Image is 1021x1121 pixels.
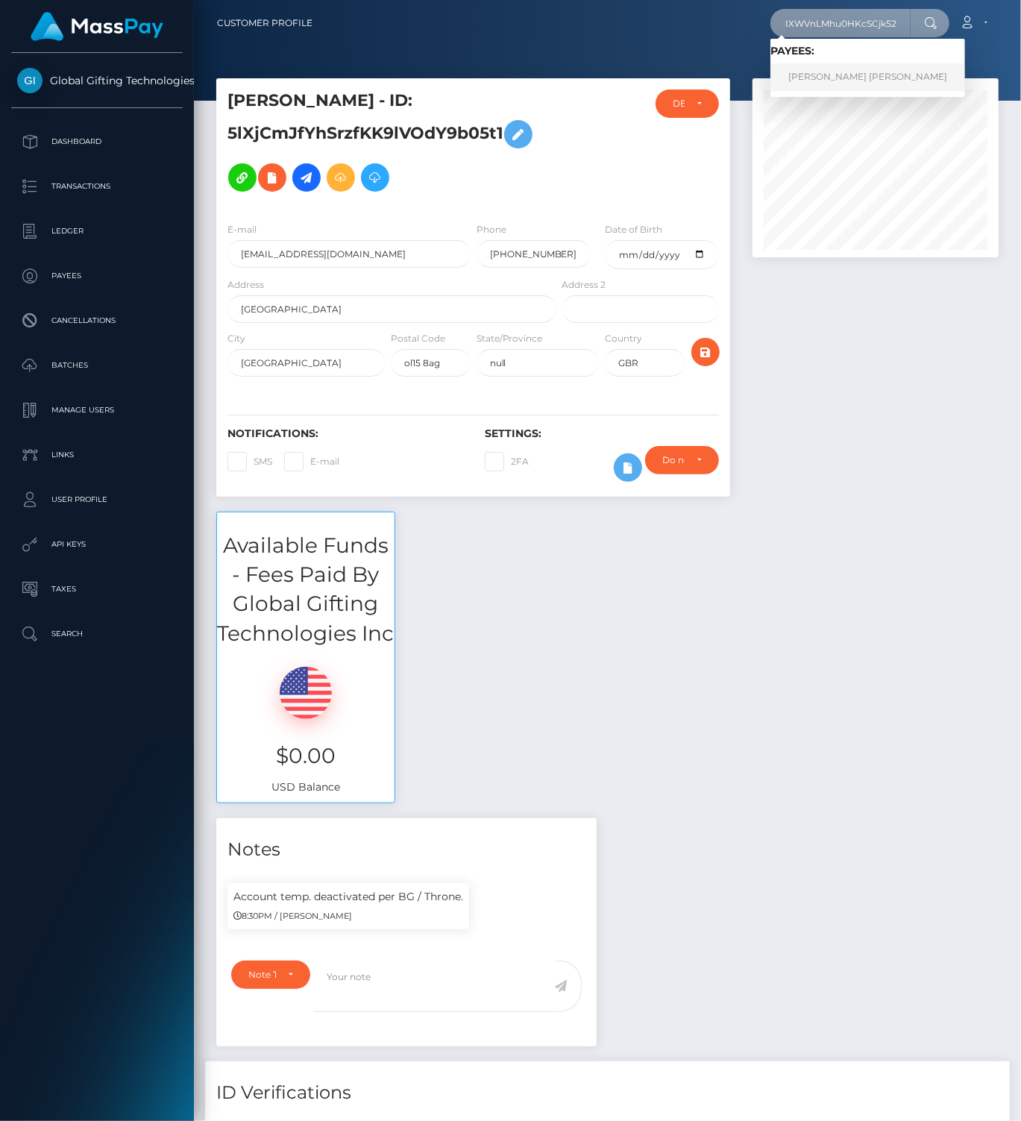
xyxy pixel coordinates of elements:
span: Global Gifting Technologies Inc [11,74,183,87]
p: Dashboard [17,131,177,153]
label: Postal Code [391,332,445,345]
a: Payees [11,257,183,295]
button: DEACTIVE [656,90,719,118]
p: Batches [17,354,177,377]
div: DEACTIVE [673,98,685,110]
label: State/Province [477,332,543,345]
small: 8:30PM / [PERSON_NAME] [233,911,352,921]
img: MassPay Logo [31,12,163,41]
p: Ledger [17,220,177,242]
a: Dashboard [11,123,183,160]
p: Taxes [17,578,177,600]
label: E-mail [227,223,257,236]
p: API Keys [17,533,177,556]
label: Date of Birth [605,223,662,236]
div: Do not require [662,454,685,466]
label: Address 2 [562,278,606,292]
a: Initiate Payout [292,163,321,192]
p: Transactions [17,175,177,198]
div: Note Type [248,969,276,981]
label: E-mail [284,452,339,471]
label: 2FA [485,452,529,471]
h6: Payees: [770,45,965,57]
h3: $0.00 [228,741,383,770]
h4: Notes [227,837,585,863]
p: Search [17,623,177,645]
div: USD Balance [217,648,395,803]
label: Country [605,332,642,345]
button: Note Type [231,961,310,989]
a: Customer Profile [217,7,312,39]
p: Cancellations [17,310,177,332]
a: Transactions [11,168,183,205]
h6: Notifications: [227,427,462,440]
button: Do not require [645,446,719,474]
h6: Settings: [485,427,720,440]
a: Manage Users [11,392,183,429]
h3: Available Funds - Fees Paid By Global Gifting Technologies Inc [217,531,395,648]
img: USD.png [280,667,332,719]
a: Batches [11,347,183,384]
a: Search [11,615,183,653]
a: Ledger [11,213,183,250]
label: Address [227,278,264,292]
a: [PERSON_NAME] [PERSON_NAME] [770,63,965,91]
h5: [PERSON_NAME] - ID: 5lXjCmJfYhSrzfKK9lVOdY9b05t1 [227,90,548,199]
label: SMS [227,452,272,471]
label: Phone [477,223,506,236]
a: Cancellations [11,302,183,339]
h4: ID Verifications [216,1080,999,1106]
p: User Profile [17,489,177,511]
input: Search... [770,9,911,37]
p: Account temp. deactivated per BG / Throne. [233,889,463,905]
p: Payees [17,265,177,287]
a: Links [11,436,183,474]
a: API Keys [11,526,183,563]
label: City [227,332,245,345]
a: Taxes [11,571,183,608]
p: Links [17,444,177,466]
a: User Profile [11,481,183,518]
img: Global Gifting Technologies Inc [17,68,43,93]
p: Manage Users [17,399,177,421]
